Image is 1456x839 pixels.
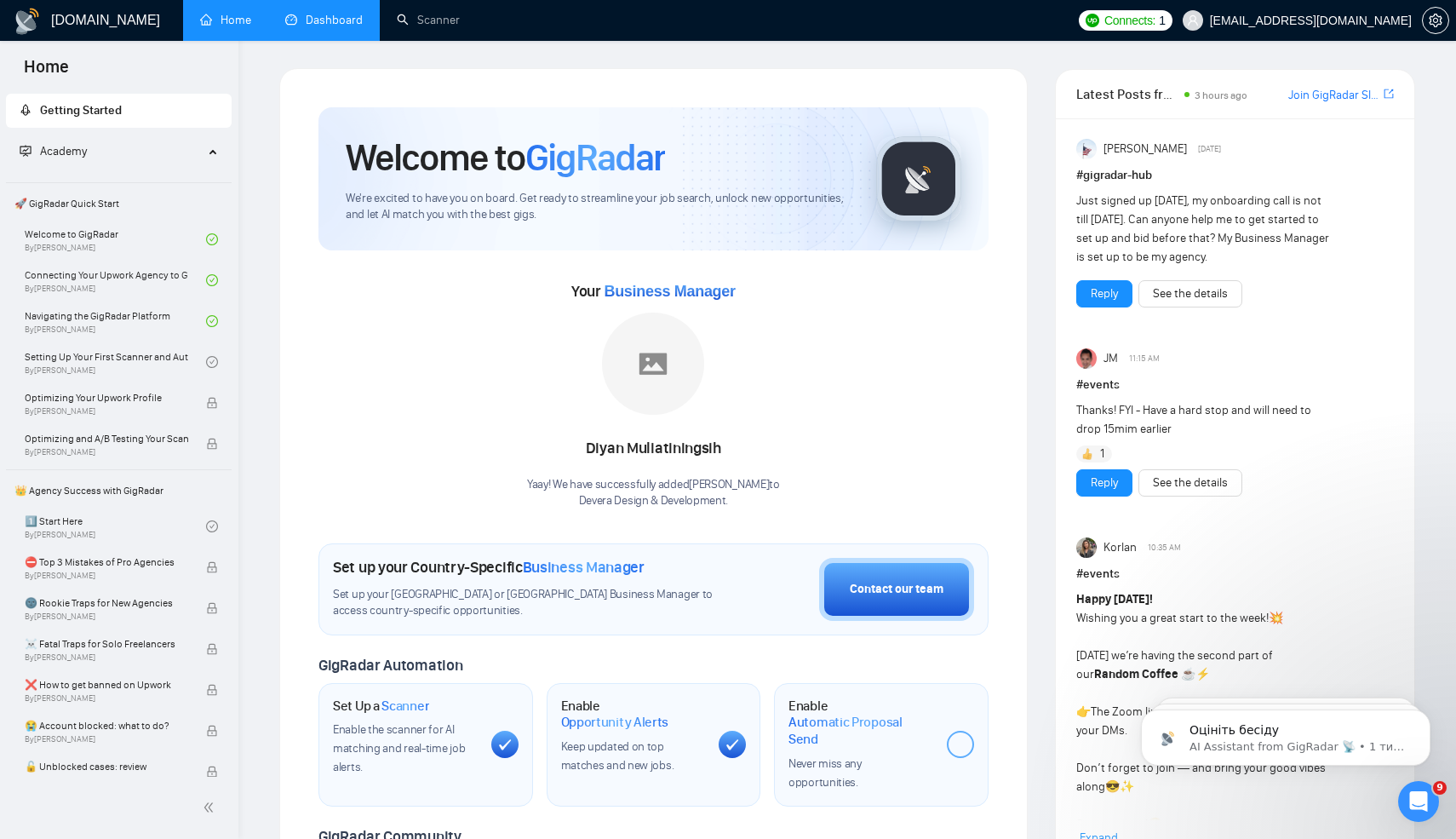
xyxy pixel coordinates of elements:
[206,602,218,614] span: lock
[1091,474,1118,492] a: Reply
[1094,667,1178,681] strong: Random Coffee
[25,261,206,299] a: Connecting Your Upwork Agency to GigRadarBy[PERSON_NAME]
[25,554,188,571] span: ⛔ Top 3 Mistakes of Pro Agencies
[25,343,206,381] a: Setting Up Your First Scanner and Auto-BidderBy[PERSON_NAME]
[1076,401,1331,439] div: Thanks! FYI - Have a hard stop and will need to drop 15mim earlier
[1076,139,1097,159] img: Anisuzzaman Khan
[1081,448,1093,460] img: 👍
[206,684,218,696] span: lock
[25,717,188,734] span: 😭 Account blocked: what to do?
[561,739,674,773] span: Keep updated on top matches and new jobs.
[20,104,32,116] span: rocket
[25,430,188,447] span: Optimizing and A/B Testing Your Scanner for Better Results
[1129,351,1160,366] span: 11:15 AM
[527,477,780,509] div: Yaay! We have successfully added [PERSON_NAME] to
[25,635,188,652] span: ☠️ Fatal Traps for Solo Freelancers
[25,693,188,704] span: By [PERSON_NAME]
[206,520,218,532] span: check-circle
[1091,284,1118,303] a: Reply
[206,766,218,778] span: lock
[1198,141,1221,157] span: [DATE]
[1153,474,1228,492] a: See the details
[206,643,218,655] span: lock
[1115,674,1456,793] iframe: Intercom notifications повідомлення
[561,714,669,731] span: Opportunity Alerts
[1104,11,1155,30] span: Connects:
[318,656,462,675] span: GigRadar Automation
[333,698,429,715] h1: Set Up a
[1076,537,1097,558] img: Korlan
[1398,781,1439,822] iframe: Intercom live chat
[20,145,32,157] span: fund-projection-screen
[10,55,83,90] span: Home
[1423,14,1448,27] span: setting
[25,447,188,457] span: By [PERSON_NAME]
[850,580,943,599] div: Contact our team
[20,144,87,158] span: Academy
[206,725,218,737] span: lock
[1076,166,1394,185] h1: # gigradar-hub
[6,94,232,128] li: Getting Started
[1269,611,1283,625] span: 💥
[346,135,665,181] h1: Welcome to
[25,389,188,406] span: Optimizing Your Upwork Profile
[8,474,230,508] span: 👑 Agency Success with GigRadar
[206,315,218,327] span: check-circle
[1076,192,1331,267] div: Just signed up [DATE], my onboarding call is not till [DATE]. Can anyone help me to get started t...
[788,756,862,790] span: Never miss any opportunities.
[1103,538,1137,557] span: Korlan
[206,561,218,573] span: lock
[25,676,188,693] span: ❌ How to get banned on Upwork
[206,233,218,245] span: check-circle
[1076,376,1394,394] h1: # events
[1138,280,1242,307] button: See the details
[1076,83,1179,105] span: Latest Posts from the GigRadar Community
[604,283,735,300] span: Business Manager
[25,571,188,581] span: By [PERSON_NAME]
[40,144,87,158] span: Academy
[1195,667,1210,681] span: ⚡
[25,406,188,417] span: By [PERSON_NAME]
[571,282,736,301] span: Your
[381,698,429,715] span: Scanner
[200,13,251,27] a: homeHome
[1103,349,1118,368] span: JM
[1384,86,1394,102] a: export
[788,698,933,748] h1: Enable
[1187,14,1199,26] span: user
[788,714,933,747] span: Automatic Proposal Send
[333,587,718,619] span: Set up your [GEOGRAPHIC_DATA] or [GEOGRAPHIC_DATA] Business Manager to access country-specific op...
[1103,140,1187,158] span: [PERSON_NAME]
[25,758,188,775] span: 🔓 Unblocked cases: review
[333,558,645,577] h1: Set up your Country-Specific
[206,274,218,286] span: check-circle
[8,187,230,221] span: 🚀 GigRadar Quick Start
[1384,87,1394,101] span: export
[1076,704,1091,719] span: 👉
[602,313,704,415] img: placeholder.png
[1422,14,1449,27] a: setting
[333,722,465,774] span: Enable the scanner for AI matching and real-time job alerts.
[25,302,206,340] a: Navigating the GigRadar PlatformBy[PERSON_NAME]
[561,698,706,731] h1: Enable
[206,438,218,450] span: lock
[25,734,188,744] span: By [PERSON_NAME]
[1181,667,1195,681] span: ☕
[14,8,41,35] img: logo
[1076,469,1132,497] button: Reply
[1148,817,1162,831] span: ☺️
[25,508,206,545] a: 1️⃣ Start HereBy[PERSON_NAME]
[527,493,780,509] p: Devera Design & Development .
[1100,445,1104,463] span: 1
[206,397,218,409] span: lock
[25,775,188,785] span: By [PERSON_NAME]
[1288,86,1380,105] a: Join GigRadar Slack Community
[25,612,188,622] span: By [PERSON_NAME]
[397,13,460,27] a: searchScanner
[1433,781,1447,795] span: 9
[346,191,849,223] span: We're excited to have you on board. Get ready to streamline your job search, unlock new opportuni...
